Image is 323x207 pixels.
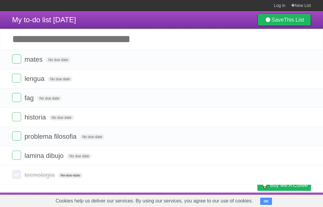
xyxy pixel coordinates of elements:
a: Buy me a coffee [257,180,311,191]
label: Done [12,74,21,83]
span: No due date [67,153,91,159]
label: Done [12,131,21,141]
span: Cookies help us deliver our services. By using our services, you agree to our use of cookies. [50,195,259,207]
label: Done [12,54,21,63]
span: No due date [49,115,74,120]
span: No due date [37,96,62,101]
b: This List [284,17,304,23]
a: Suggest a feature [273,194,311,205]
label: Done [12,93,21,102]
span: problema filosofia [24,133,78,140]
a: Privacy [250,194,265,205]
span: lamina dibujo [24,152,65,159]
span: No due date [58,173,83,178]
img: Buy me a coffee [261,180,269,190]
a: Terms [229,194,242,205]
span: fag [24,94,35,102]
label: Done [12,112,21,121]
span: lengua [24,75,46,82]
label: Done [12,170,21,179]
label: Done [12,151,21,160]
span: No due date [80,134,104,140]
span: historia [24,113,47,121]
button: OK [260,198,272,205]
span: No due date [46,57,70,63]
a: SaveThis List [257,14,311,26]
span: mates [24,56,44,63]
a: About [177,194,190,205]
span: tecnologia [24,171,56,179]
span: No due date [48,76,72,82]
span: Buy me a coffee [270,180,308,190]
a: Developers [197,194,222,205]
span: My to-do list [DATE] [12,16,76,24]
